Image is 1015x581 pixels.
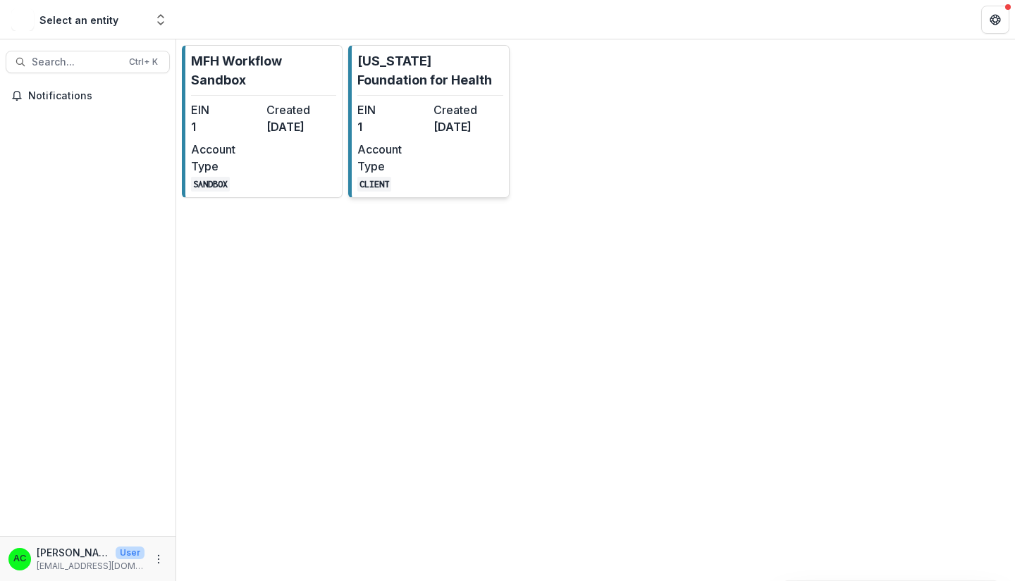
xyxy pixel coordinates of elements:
[191,118,261,135] dd: 1
[6,51,170,73] button: Search...
[433,101,503,118] dt: Created
[357,101,427,118] dt: EIN
[191,141,261,175] dt: Account Type
[126,54,161,70] div: Ctrl + K
[37,560,144,573] p: [EMAIL_ADDRESS][DOMAIN_NAME]
[150,551,167,568] button: More
[981,6,1009,34] button: Get Help
[357,177,391,192] code: CLIENT
[11,8,34,31] img: Select an entity
[13,554,26,563] div: Alyssa Curran
[6,85,170,107] button: Notifications
[433,118,503,135] dd: [DATE]
[191,177,230,192] code: SANDBOX
[28,90,164,102] span: Notifications
[37,545,110,560] p: [PERSON_NAME]
[191,101,261,118] dt: EIN
[191,51,336,89] p: MFH Workflow Sandbox
[32,56,121,68] span: Search...
[348,45,509,198] a: [US_STATE] Foundation for HealthEIN1Created[DATE]Account TypeCLIENT
[266,101,336,118] dt: Created
[39,13,118,27] div: Select an entity
[357,51,503,89] p: [US_STATE] Foundation for Health
[357,118,427,135] dd: 1
[182,45,343,198] a: MFH Workflow SandboxEIN1Created[DATE]Account TypeSANDBOX
[357,141,427,175] dt: Account Type
[266,118,336,135] dd: [DATE]
[151,6,171,34] button: Open entity switcher
[116,546,144,559] p: User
